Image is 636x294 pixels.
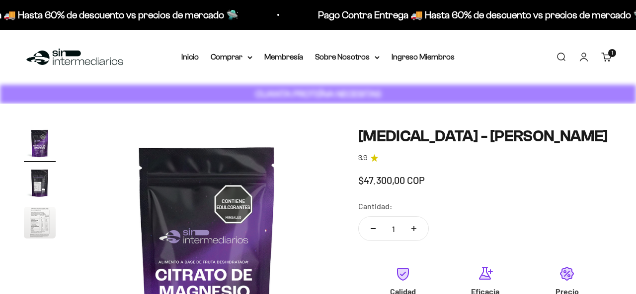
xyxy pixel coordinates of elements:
span: 3.9 [358,153,368,164]
button: Reducir cantidad [359,217,388,240]
button: Ir al artículo 2 [24,167,56,202]
strong: CUANTA PROTEÍNA NECESITAS [255,89,381,99]
sale-price: $47.300,00 COP [358,172,425,188]
summary: Comprar [211,51,252,63]
h1: [MEDICAL_DATA] - [PERSON_NAME] [358,127,612,145]
button: Aumentar cantidad [399,217,428,240]
button: Ir al artículo 3 [24,207,56,241]
button: Ir al artículo 1 [24,127,56,162]
a: 3.93.9 de 5.0 estrellas [358,153,612,164]
label: Cantidad: [358,200,393,213]
a: Membresía [264,53,303,61]
img: Citrato de Magnesio - Sabor Limón [24,127,56,159]
span: 1 [612,51,613,56]
a: Inicio [181,53,199,61]
a: Ingreso Miembros [392,53,455,61]
img: Citrato de Magnesio - Sabor Limón [24,167,56,199]
img: Citrato de Magnesio - Sabor Limón [24,207,56,238]
summary: Sobre Nosotros [315,51,380,63]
